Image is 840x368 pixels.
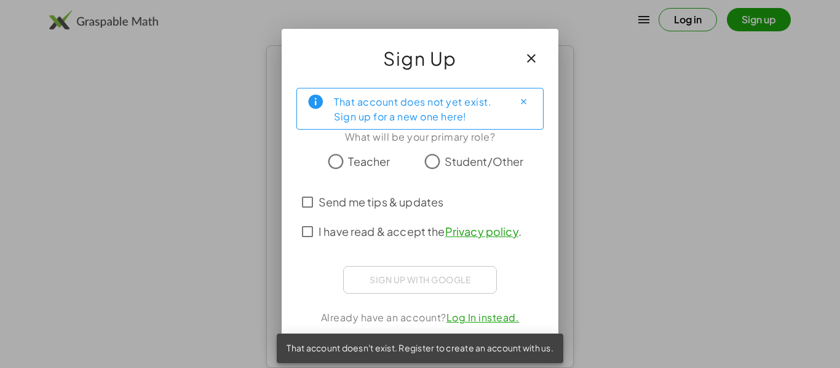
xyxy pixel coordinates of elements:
[383,44,457,73] span: Sign Up
[277,334,563,363] div: That account doesn't exist. Register to create an account with us.
[296,130,544,144] div: What will be your primary role?
[513,92,533,112] button: Close
[445,224,518,238] a: Privacy policy
[319,223,521,240] span: I have read & accept the .
[446,311,520,324] a: Log In instead.
[445,153,524,170] span: Student/Other
[319,194,443,210] span: Send me tips & updates
[334,93,504,124] div: That account does not yet exist. Sign up for a new one here!
[348,153,390,170] span: Teacher
[296,310,544,325] div: Already have an account?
